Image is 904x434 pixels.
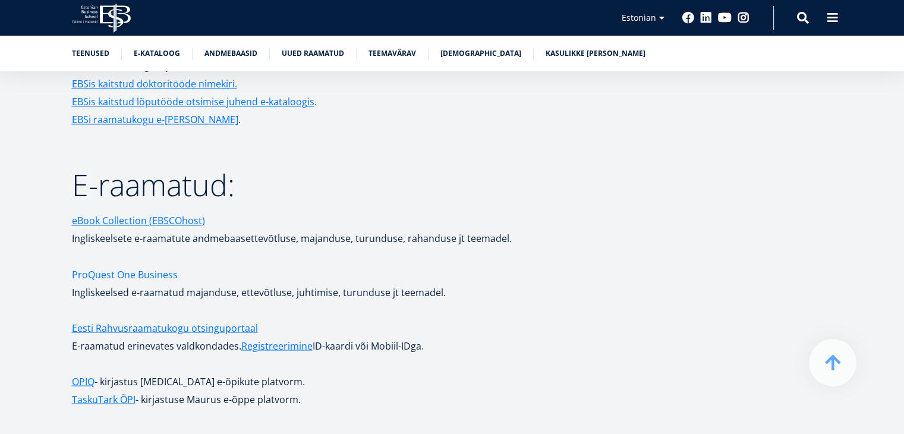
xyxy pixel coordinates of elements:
[204,48,257,59] a: Andmebaasid
[72,372,637,390] p: - kirjastus [MEDICAL_DATA] e-õpikute platvorm.
[72,111,238,128] a: EBSi raamatukogu e-[PERSON_NAME]
[72,319,258,336] a: Eesti Rahvusraamatukogu otsinguportaal
[72,75,237,93] a: EBSis kaitstud doktoritööde nimekiri.
[546,48,645,59] a: Kasulikke [PERSON_NAME]
[682,12,694,24] a: Facebook
[72,372,95,390] a: OPIQ
[738,12,749,24] a: Instagram
[72,48,109,59] a: Teenused
[72,212,205,229] a: eBook Collection (EBSCOhost)
[718,12,732,24] a: Youtube
[72,93,314,111] a: EBSis kaitstud lõputööde otsimise juhend e-kataloogis
[72,283,637,301] p: Ingliskeelsed e-raamatud majanduse, ettevõtluse, juhtimise, turunduse jt teemadel.
[72,170,637,200] h2: E-raamatud:
[700,12,712,24] a: Linkedin
[241,336,313,354] a: Registreerimine
[72,265,178,283] a: ProQuest One Business
[72,212,637,247] p: Ingliskeelsete e-raamatute andmebaas ettevõtluse, majanduse, turunduse, rahanduse jt teemadel.
[440,48,521,59] a: [DEMOGRAPHIC_DATA]
[368,48,416,59] a: Teemavärav
[72,390,637,408] p: - kirjastuse Maurus e-õppe platvorm.
[72,319,637,354] p: E-raamatud erinevates valdkondades. ID-kaardi või Mobiil-IDga.
[134,48,180,59] a: E-kataloog
[72,390,136,408] a: TaskuTark ÕPI
[282,48,344,59] a: Uued raamatud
